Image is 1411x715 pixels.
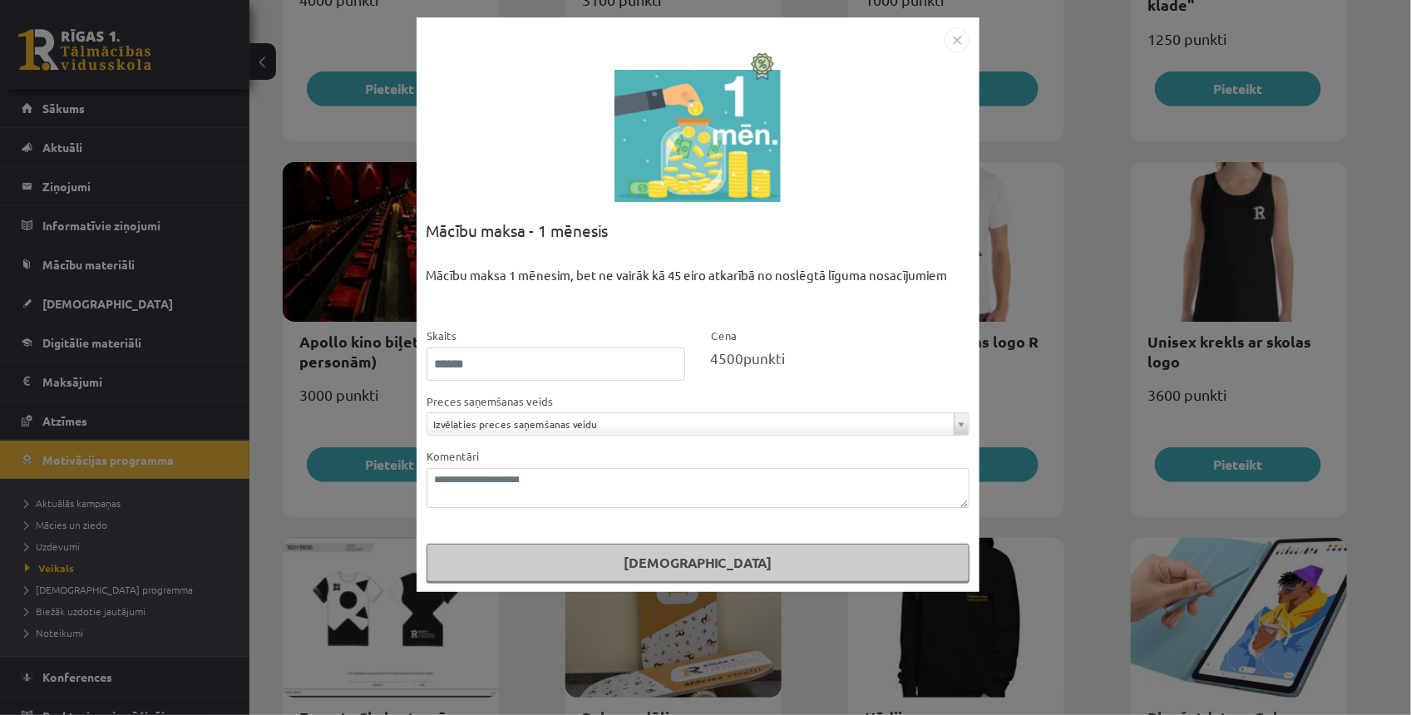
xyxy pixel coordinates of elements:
[427,413,969,435] a: Izvēlaties preces saņemšanas veidu
[743,52,781,81] img: Atlaide
[427,219,969,266] div: Mācību maksa - 1 mēnesis
[427,393,554,410] label: Preces saņemšanas veids
[427,266,969,327] div: Mācību maksa 1 mēnesim, bet ne vairāk kā 45 eiro atkarībā no noslēgtā līguma nosacījumiem
[427,328,457,344] label: Skaits
[434,413,947,435] span: Izvēlaties preces saņemšanas veidu
[427,544,969,582] button: [DEMOGRAPHIC_DATA]
[710,348,969,369] div: punkti
[710,328,737,344] label: Cena
[945,30,969,46] a: Close
[710,349,743,367] span: 4500
[945,27,969,52] img: motivation-modal-close-c4c6120e38224f4335eb81b515c8231475e344d61debffcd306e703161bf1fac.png
[427,448,480,465] label: Komentāri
